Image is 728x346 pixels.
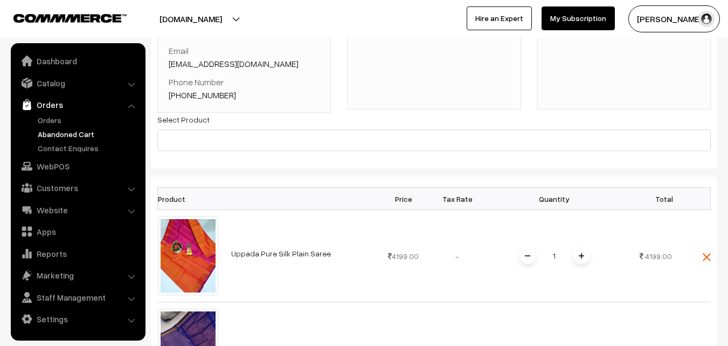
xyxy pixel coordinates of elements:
[169,90,236,100] a: [PHONE_NUMBER]
[484,188,625,210] th: Quantity
[35,114,142,126] a: Orders
[467,6,532,30] a: Hire an Expert
[431,188,484,210] th: Tax Rate
[122,5,260,32] button: [DOMAIN_NAME]
[625,188,678,210] th: Total
[13,14,127,22] img: COMMMERCE
[13,73,142,93] a: Catalog
[13,95,142,114] a: Orders
[35,143,142,154] a: Contact Enquires
[377,210,431,302] td: 4199.00
[525,253,530,259] img: minus
[377,188,431,210] th: Price
[13,51,142,71] a: Dashboard
[231,249,331,258] a: Uppada Pure Silk Plain Saree
[169,58,299,69] a: [EMAIL_ADDRESS][DOMAIN_NAME]
[628,5,720,32] button: [PERSON_NAME]
[13,266,142,285] a: Marketing
[698,11,715,27] img: user
[158,216,218,295] img: uppada-saree-va10795-jul.jpeg
[13,244,142,263] a: Reports
[13,222,142,241] a: Apps
[13,288,142,307] a: Staff Management
[703,253,711,261] img: close
[13,11,108,24] a: COMMMERCE
[35,128,142,140] a: Abandoned Cart
[13,178,142,198] a: Customers
[157,114,210,125] label: Select Product
[13,200,142,220] a: Website
[13,309,142,329] a: Settings
[455,252,459,261] span: -
[169,76,320,101] p: Phone Number
[13,157,142,176] a: WebPOS
[158,188,225,210] th: Product
[579,253,584,259] img: plusI
[645,252,672,261] span: 4199.00
[542,6,615,30] a: My Subscription
[169,44,320,70] p: Email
